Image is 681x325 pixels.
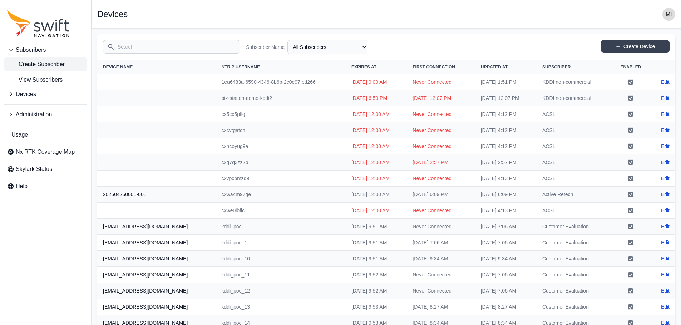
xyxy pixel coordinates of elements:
[407,74,475,90] td: Never Connected
[11,131,28,139] span: Usage
[537,60,611,74] th: Subscriber
[661,271,670,278] a: Edit
[407,106,475,122] td: Never Connected
[407,138,475,154] td: Never Connected
[661,303,670,310] a: Edit
[537,106,611,122] td: ACSL
[475,138,537,154] td: [DATE] 4:12 PM
[661,78,670,86] a: Edit
[475,187,537,203] td: [DATE] 6:09 PM
[97,283,216,299] th: [EMAIL_ADDRESS][DOMAIN_NAME]
[475,90,537,106] td: [DATE] 12:07 PM
[16,148,75,156] span: Nx RTK Coverage Map
[407,251,475,267] td: [DATE] 9:34 AM
[97,187,216,203] th: 202504250001-001
[661,207,670,214] a: Edit
[216,154,346,171] td: cxq7q3zz2b
[346,219,407,235] td: [DATE] 9:51 AM
[661,127,670,134] a: Edit
[407,122,475,138] td: Never Connected
[661,191,670,198] a: Edit
[4,107,87,122] button: Administration
[537,203,611,219] td: ACSL
[481,65,508,70] span: Updated At
[97,219,216,235] th: [EMAIL_ADDRESS][DOMAIN_NAME]
[216,138,346,154] td: cxncoyug9a
[661,175,670,182] a: Edit
[351,65,376,70] span: Expires At
[216,171,346,187] td: cxvpcpmzq9
[216,251,346,267] td: kddi_poc_10
[537,171,611,187] td: ACSL
[475,122,537,138] td: [DATE] 4:12 PM
[4,145,87,159] a: Nx RTK Coverage Map
[346,203,407,219] td: [DATE] 12:00 AM
[216,122,346,138] td: cxcvtgatch
[661,255,670,262] a: Edit
[216,299,346,315] td: kddi_poc_13
[97,60,216,74] th: Device Name
[346,171,407,187] td: [DATE] 12:00 AM
[216,90,346,106] td: biz-station-demo-kddi2
[4,43,87,57] button: Subscribers
[475,74,537,90] td: [DATE] 1:51 PM
[16,90,36,98] span: Devices
[216,235,346,251] td: kddi_poc_1
[407,187,475,203] td: [DATE] 6:09 PM
[346,154,407,171] td: [DATE] 12:00 AM
[346,235,407,251] td: [DATE] 9:51 AM
[537,90,611,106] td: KDDI non-commercial
[216,106,346,122] td: cx5cc5pflg
[475,203,537,219] td: [DATE] 4:13 PM
[475,106,537,122] td: [DATE] 4:12 PM
[661,239,670,246] a: Edit
[216,219,346,235] td: kddi_poc
[216,74,346,90] td: 1ea6483a-6590-4346-8b6b-2c0e97fbd266
[7,60,65,68] span: Create Subscriber
[4,57,87,71] a: Create Subscriber
[346,74,407,90] td: [DATE] 9:00 AM
[97,251,216,267] th: [EMAIL_ADDRESS][DOMAIN_NAME]
[246,44,285,51] label: Subscriber Name
[4,87,87,101] button: Devices
[601,40,670,53] a: Create Device
[475,171,537,187] td: [DATE] 4:13 PM
[537,122,611,138] td: ACSL
[346,122,407,138] td: [DATE] 12:00 AM
[661,223,670,230] a: Edit
[346,251,407,267] td: [DATE] 9:51 AM
[346,187,407,203] td: [DATE] 12:00 AM
[475,267,537,283] td: [DATE] 7:06 AM
[97,299,216,315] th: [EMAIL_ADDRESS][DOMAIN_NAME]
[537,299,611,315] td: Customer Evaluation
[407,90,475,106] td: [DATE] 12:07 PM
[346,138,407,154] td: [DATE] 12:00 AM
[4,128,87,142] a: Usage
[413,65,455,70] span: First Connection
[661,143,670,150] a: Edit
[4,73,87,87] a: View Subscribers
[97,235,216,251] th: [EMAIL_ADDRESS][DOMAIN_NAME]
[7,76,63,84] span: View Subscribers
[4,179,87,193] a: Help
[4,162,87,176] a: Skylark Status
[407,171,475,187] td: Never Connected
[216,203,346,219] td: cxwe0ibflc
[216,267,346,283] td: kddi_poc_11
[661,95,670,102] a: Edit
[537,154,611,171] td: ACSL
[97,267,216,283] th: [EMAIL_ADDRESS][DOMAIN_NAME]
[537,187,611,203] td: Active Retech
[346,299,407,315] td: [DATE] 9:53 AM
[407,267,475,283] td: Never Connected
[16,46,46,54] span: Subscribers
[537,267,611,283] td: Customer Evaluation
[537,251,611,267] td: Customer Evaluation
[16,110,52,119] span: Administration
[662,8,675,21] img: user photo
[537,138,611,154] td: ACSL
[216,187,346,203] td: cxwa4m97qe
[537,74,611,90] td: KDDI non-commercial
[346,90,407,106] td: [DATE] 6:50 PM
[537,219,611,235] td: Customer Evaluation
